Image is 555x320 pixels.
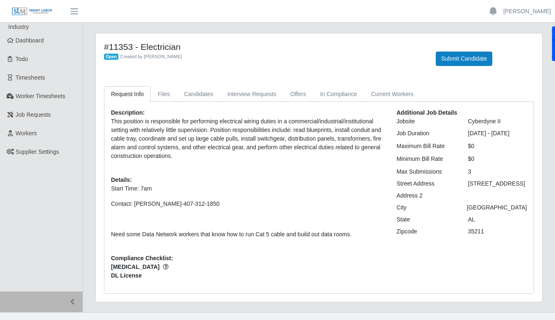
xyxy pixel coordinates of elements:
[16,37,44,44] span: Dashboard
[111,176,132,183] b: Details:
[390,179,462,188] div: Street Address
[12,7,53,16] img: SLM Logo
[436,52,492,66] button: Submit Candidate
[462,142,533,151] div: $0
[16,93,65,99] span: Worker Timesheets
[390,142,462,151] div: Maximum Bill Rate
[111,200,384,208] p: Contact: [PERSON_NAME]-407-312-1850
[462,179,533,188] div: [STREET_ADDRESS]
[151,86,177,102] a: Files
[8,24,29,30] span: Industry
[111,230,384,239] p: Need some Data Network workers that know how to run Cat 5 cable and build out data rooms.
[16,74,45,81] span: Timesheets
[111,255,173,261] b: Compliance Checklist:
[120,54,182,59] span: Created by [PERSON_NAME]
[462,215,533,224] div: AL
[462,155,533,163] div: $0
[111,263,384,271] span: [MEDICAL_DATA]
[104,86,151,102] a: Request Info
[16,148,59,155] span: Supplier Settings
[104,54,118,60] span: Open
[462,167,533,176] div: 3
[313,86,364,102] a: In Compliance
[111,271,384,280] span: DL License
[462,117,533,126] div: Cyberdyne II
[16,56,28,62] span: Todo
[16,130,37,136] span: Workers
[177,86,220,102] a: Candidates
[220,86,283,102] a: Interview Requests
[390,155,462,163] div: Minimum Bill Rate
[283,86,313,102] a: Offers
[397,109,457,116] b: Additional Job Details
[390,203,461,212] div: City
[503,7,551,16] a: [PERSON_NAME]
[104,42,423,52] h4: #11353 - Electrician
[390,117,462,126] div: Jobsite
[461,203,533,212] div: [GEOGRAPHIC_DATA]
[462,227,533,236] div: 35211
[390,227,462,236] div: Zipcode
[390,167,462,176] div: Max Submissions
[390,191,462,200] div: Address 2
[390,129,462,138] div: Job Duration
[462,129,533,138] div: [DATE] - [DATE]
[16,111,51,118] span: Job Requests
[111,184,384,193] p: Start Time: 7am
[111,117,384,160] p: This position is responsible for performing electrical wiring duties in a commercial/industrial/i...
[364,86,420,102] a: Current Workers
[390,215,462,224] div: State
[111,109,145,116] b: Description:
